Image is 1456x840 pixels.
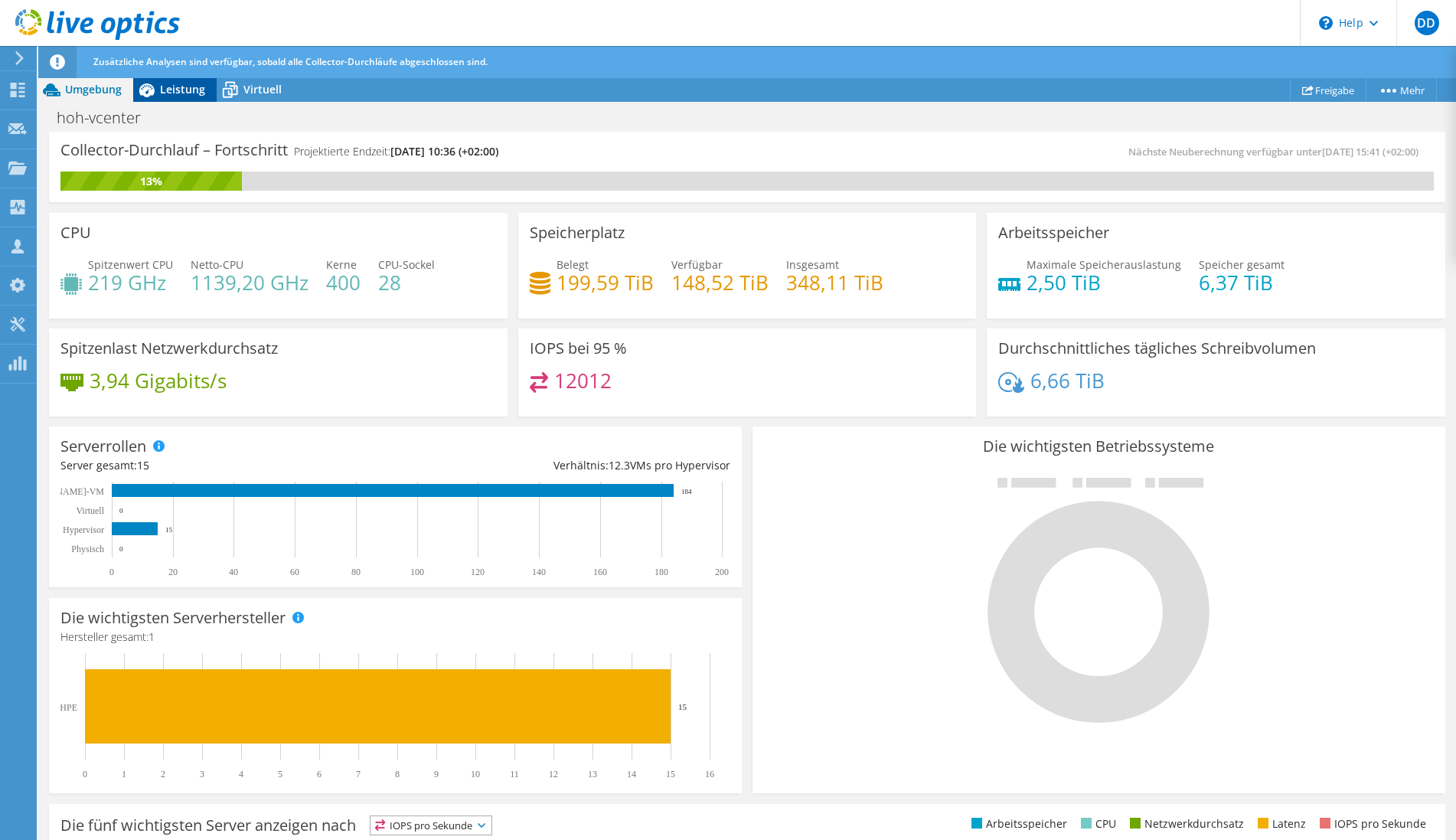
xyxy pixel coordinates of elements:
[351,567,361,577] text: 80
[530,340,627,357] h3: IOPS bei 95 %
[191,274,309,291] h4: 1139,20 GHz
[168,567,178,577] text: 20
[410,567,424,577] text: 100
[1254,815,1306,832] li: Latenz
[532,567,546,577] text: 140
[764,438,1434,455] h3: Die wichtigsten Betriebssysteme
[149,629,155,644] span: 1
[554,372,612,389] h4: 12012
[1199,274,1285,291] h4: 6,37 TiB
[93,55,488,68] span: Zusätzliche Analysen sind verfügbar, sobald alle Collector-Durchläufe abgeschlossen sind.
[998,340,1316,357] h3: Durchschnittliches tägliches Schreibvolumen
[90,372,227,389] h4: 3,94 Gigabits/s
[63,525,104,535] text: Hypervisor
[191,257,243,272] span: Netto-CPU
[786,274,883,291] h4: 348,11 TiB
[434,769,439,780] text: 9
[557,274,654,291] h4: 199,59 TiB
[60,173,242,190] div: 13%
[1290,78,1366,102] a: Freigabe
[278,769,282,780] text: 5
[294,143,498,160] h4: Projektierte Endzeit:
[122,769,126,780] text: 1
[317,769,322,780] text: 6
[671,274,769,291] h4: 148,52 TiB
[1128,145,1426,159] span: Nächste Neuberechnung verfügbar unter
[1319,16,1333,30] svg: \n
[998,224,1109,241] h3: Arbeitsspeicher
[109,567,114,577] text: 0
[395,769,400,780] text: 8
[395,457,730,474] div: Verhältnis: VMs pro Hypervisor
[471,567,485,577] text: 120
[681,488,692,495] text: 184
[60,438,146,455] h3: Serverrollen
[243,82,282,96] span: Virtuell
[1322,145,1418,159] span: [DATE] 15:41 (+02:00)
[1030,372,1105,389] h4: 6,66 TiB
[60,224,91,241] h3: CPU
[609,458,630,472] span: 12.3
[593,567,607,577] text: 160
[1027,274,1181,291] h4: 2,50 TiB
[119,545,123,553] text: 0
[229,567,238,577] text: 40
[83,769,87,780] text: 0
[549,769,558,780] text: 12
[671,257,723,272] span: Verfügbar
[76,505,104,516] text: Virtuell
[1077,815,1116,832] li: CPU
[627,769,636,780] text: 14
[1366,78,1437,102] a: Mehr
[137,458,149,472] span: 15
[1126,815,1244,832] li: Netzwerkdurchsatz
[678,702,687,711] text: 15
[160,82,205,96] span: Leistung
[200,769,204,780] text: 3
[530,224,625,241] h3: Speicherplatz
[1199,257,1285,272] span: Speicher gesamt
[705,769,714,780] text: 16
[65,82,122,96] span: Umgebung
[378,274,435,291] h4: 28
[326,274,361,291] h4: 400
[60,340,278,357] h3: Spitzenlast Netzwerkdurchsatz
[390,144,498,159] span: [DATE] 10:36 (+02:00)
[655,567,668,577] text: 180
[119,507,123,515] text: 0
[786,257,839,272] span: Insgesamt
[471,769,480,780] text: 10
[666,769,675,780] text: 15
[71,544,104,554] text: Physisch
[60,702,77,713] text: HPE
[1415,11,1439,35] span: DD
[161,769,165,780] text: 2
[378,257,435,272] span: CPU-Sockel
[60,629,730,646] h4: Hersteller gesamt:
[557,257,589,272] span: Belegt
[1316,815,1426,832] li: IOPS pro Sekunde
[715,567,729,577] text: 200
[88,257,173,272] span: Spitzenwert CPU
[326,257,357,272] span: Kerne
[165,526,173,534] text: 15
[588,769,597,780] text: 13
[50,109,165,126] h1: hoh-vcenter
[60,457,395,474] div: Server gesamt:
[356,769,361,780] text: 7
[1027,257,1181,272] span: Maximale Speicherauslastung
[60,610,286,626] h3: Die wichtigsten Serverhersteller
[88,274,173,291] h4: 219 GHz
[239,769,243,780] text: 4
[968,815,1067,832] li: Arbeitsspeicher
[510,769,519,780] text: 11
[371,816,491,835] span: IOPS pro Sekunde
[290,567,299,577] text: 60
